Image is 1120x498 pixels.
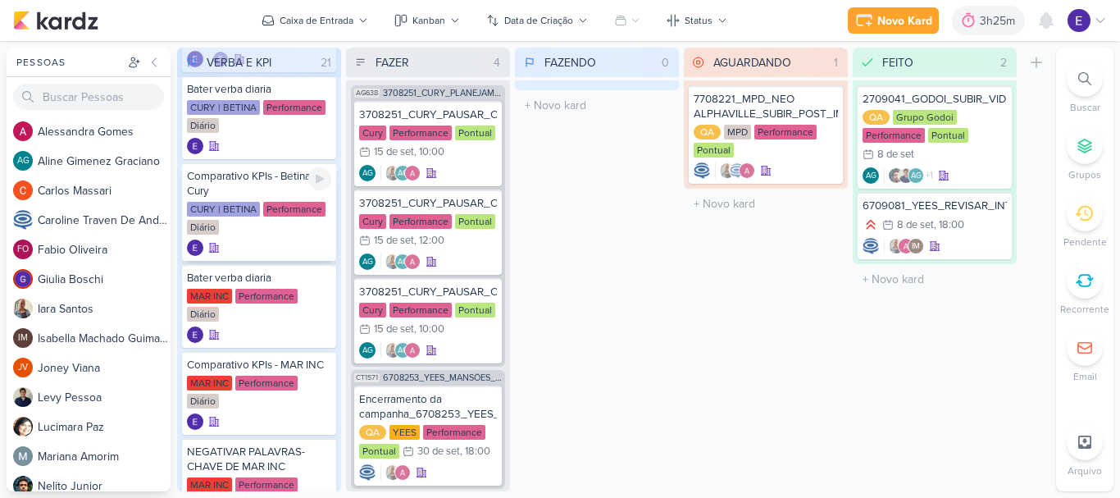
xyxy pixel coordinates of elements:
div: MAR INC [187,289,232,304]
img: Levy Pessoa [13,387,33,407]
button: Novo Kard [848,7,939,34]
div: 1 [827,54,845,71]
img: Nelito Junior [888,167,904,184]
p: AG [362,170,373,178]
p: AG [362,258,373,267]
div: G i u l i a B o s c h i [38,271,171,288]
div: Encerramento da campanha_6708253_YEES_MANSÕES_SUBIR_PEÇAS_CAMPANHA [359,392,497,422]
div: Performance [263,100,326,115]
div: L u c i m a r a P a z [38,418,171,436]
div: Comparativo KPIs - Betina Cury [187,169,331,199]
div: Performance [235,477,298,492]
div: 0 [655,54,676,71]
img: Iara Santos [385,464,401,481]
div: Isabella Machado Guimarães [908,238,924,254]
span: 6708253_YEES_MANSÕES_SUBIR_PEÇAS_CAMPANHA [383,373,502,382]
img: kardz.app [13,11,98,30]
img: Alessandra Gomes [404,165,421,181]
div: 3h25m [980,12,1020,30]
div: NEGATIVAR PALAVRAS-CHAVE DE MAR INC [187,445,331,474]
img: Eduardo Quaresma [187,138,203,154]
div: 3708251_CURY_PAUSAR_CAMPANHA_DIA"C"_TIKTOK [359,196,497,211]
div: A l i n e G i m e n e z G r a c i a n o [38,153,171,170]
div: Novo Kard [877,12,932,30]
p: AG [398,170,408,178]
p: AG [866,172,876,180]
span: +1 [924,169,933,182]
div: 7708221_MPD_NEO ALPHAVILLE_SUBIR_POST_IMPULSIONAMENTO_META_ADS [694,92,838,121]
div: Performance [754,125,817,139]
div: F a b i o O l i v e i r a [38,241,171,258]
div: Criador(a): Eduardo Quaresma [187,327,203,343]
div: Criador(a): Aline Gimenez Graciano [863,167,879,184]
p: Arquivo [1068,464,1102,478]
img: Eduardo Quaresma [187,327,203,343]
img: Iara Santos [719,162,735,179]
img: Carlos Massari [13,180,33,200]
img: Iara Santos [888,238,904,254]
div: Pessoas [13,55,125,70]
div: Performance [235,376,298,391]
img: Alessandra Gomes [404,342,421,359]
div: Criador(a): Eduardo Quaresma [187,138,203,154]
div: Cury [359,126,386,140]
div: 2709041_GODOI_SUBIR_VIDEO_VITAL [863,92,1007,107]
div: Performance [423,425,485,440]
div: , 10:00 [414,324,444,335]
div: Aline Gimenez Graciano [394,165,411,181]
span: AG638 [354,89,380,98]
div: L e v y P e s s o a [38,389,171,406]
div: Criador(a): Caroline Traven De Andrade [863,238,879,254]
div: Joney Viana [13,358,33,377]
div: YEES [389,425,420,440]
div: Colaboradores: Iara Santos, Aline Gimenez Graciano, Alessandra Gomes [380,165,421,181]
img: Iara Santos [385,342,401,359]
div: 8 de set [877,149,914,160]
div: QA [359,425,386,440]
div: Criador(a): Aline Gimenez Graciano [359,165,376,181]
div: Criador(a): Eduardo Quaresma [187,240,203,256]
div: Performance [235,289,298,304]
p: IM [18,334,28,343]
div: Diário [187,307,219,322]
div: 15 de set [374,147,414,158]
div: A l e s s a n d r a G o m e s [38,123,171,140]
div: Fabio Oliveira [13,240,33,259]
div: Pontual [455,126,495,140]
img: Alessandra Gomes [13,121,33,141]
div: 30 de set [417,446,460,457]
div: Criador(a): Aline Gimenez Graciano [359,342,376,359]
div: 3708251_CURY_PAUSAR_CAMPANHA_DIA"C"_META [359,107,497,122]
img: Alessandra Gomes [394,464,411,481]
div: M a r i a n a A m o r i m [38,448,171,465]
div: Pontual [455,303,495,318]
div: 15 de set [374,324,414,335]
div: Aline Gimenez Graciano [359,165,376,181]
input: + Novo kard [518,94,676,117]
div: , 10:00 [414,147,444,158]
div: Pontual [359,444,399,459]
div: Criador(a): Caroline Traven De Andrade [359,464,376,481]
img: Alessandra Gomes [739,162,755,179]
div: Diário [187,220,219,235]
div: Colaboradores: Iara Santos, Caroline Traven De Andrade, Alessandra Gomes [715,162,755,179]
input: + Novo kard [687,192,845,216]
p: AG [362,347,373,355]
div: Colaboradores: Iara Santos, Alessandra Gomes, Isabella Machado Guimarães [884,238,924,254]
div: C a r l o s M a s s a r i [38,182,171,199]
div: 15 de set [374,235,414,246]
div: C a r o l i n e T r a v e n D e A n d r a d e [38,212,171,229]
div: Performance [389,214,452,229]
img: Iara Santos [13,299,33,318]
div: Aline Gimenez Graciano [359,254,376,270]
img: Eduardo Quaresma [187,413,203,430]
div: Ligar relógio [308,167,331,190]
div: Colaboradores: Nelito Junior, Levy Pessoa, Aline Gimenez Graciano, Alessandra Gomes [884,167,933,184]
div: Bater verba diaria [187,271,331,286]
div: Aline Gimenez Graciano [13,151,33,171]
span: CT1571 [354,373,380,382]
div: MAR INC [187,477,232,492]
img: Caroline Traven De Andrade [729,162,745,179]
img: Caroline Traven De Andrade [13,210,33,230]
p: AG [911,172,922,180]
